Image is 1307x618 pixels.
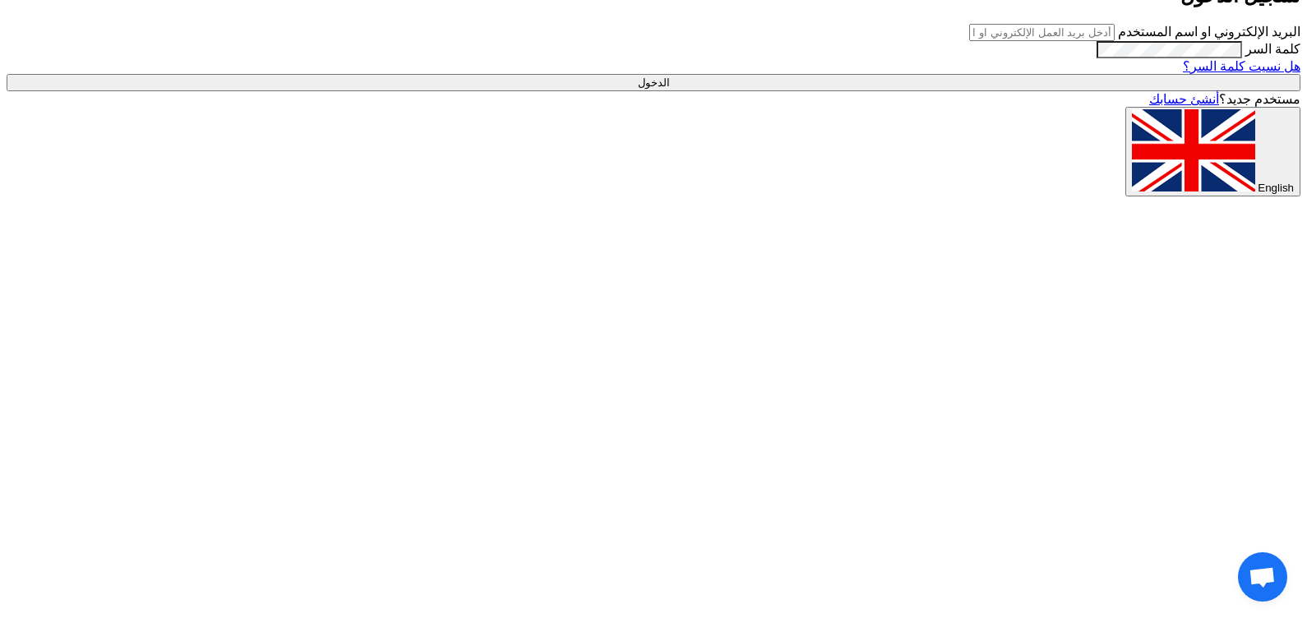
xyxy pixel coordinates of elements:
label: كلمة السر [1245,42,1300,56]
input: الدخول [7,74,1300,91]
span: English [1258,182,1294,194]
button: English [1125,107,1300,196]
input: أدخل بريد العمل الإلكتروني او اسم المستخدم الخاص بك ... [969,24,1115,41]
a: أنشئ حسابك [1149,92,1219,106]
label: البريد الإلكتروني او اسم المستخدم [1118,25,1300,39]
img: en-US.png [1132,109,1255,191]
div: مستخدم جديد؟ [7,91,1300,107]
a: هل نسيت كلمة السر؟ [1183,59,1300,73]
a: Open chat [1238,552,1287,602]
